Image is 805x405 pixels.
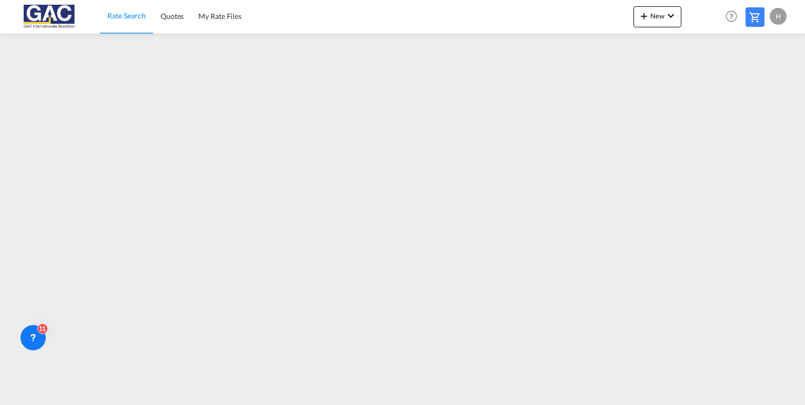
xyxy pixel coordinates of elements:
span: My Rate Files [198,12,241,21]
img: 9f305d00dc7b11eeb4548362177db9c3.png [16,5,87,28]
div: H [770,8,787,25]
span: Rate Search [107,11,146,20]
span: Quotes [160,12,184,21]
button: icon-plus 400-fgNewicon-chevron-down [633,6,681,27]
span: New [638,12,677,20]
md-icon: icon-chevron-down [665,9,677,22]
span: Help [722,7,740,25]
md-icon: icon-plus 400-fg [638,9,650,22]
div: Help [722,7,746,26]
